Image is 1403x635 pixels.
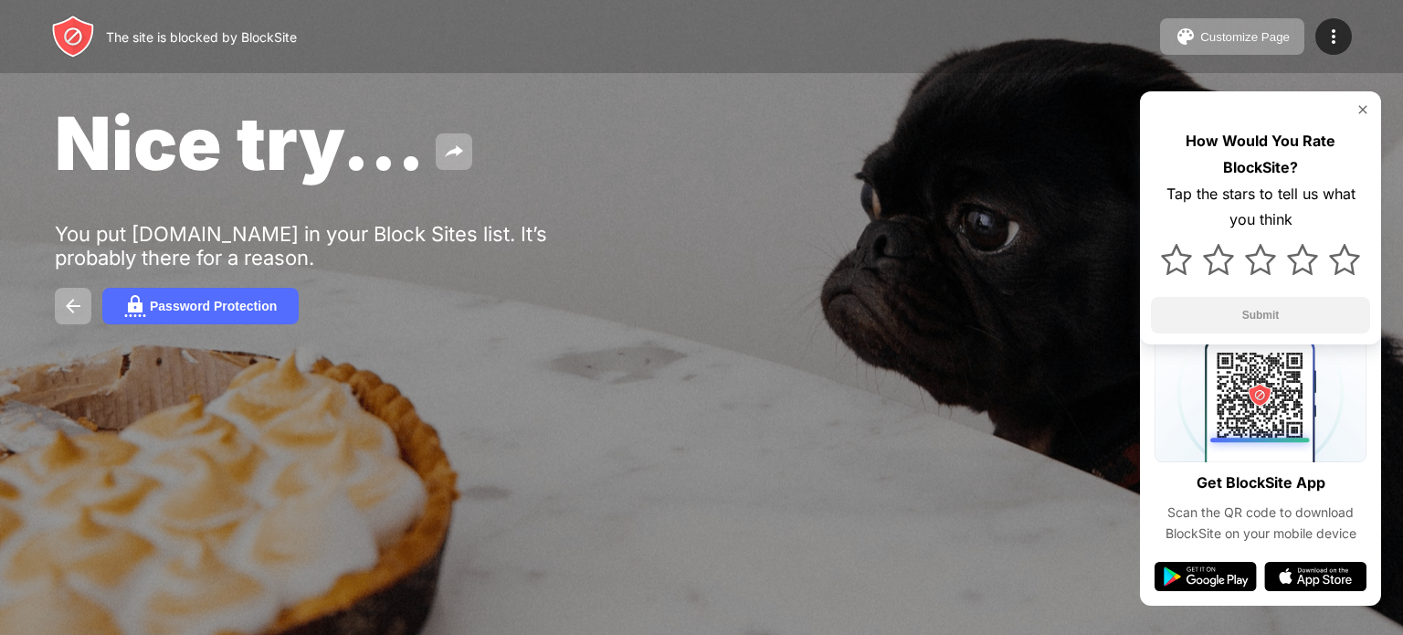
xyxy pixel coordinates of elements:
[55,99,425,187] span: Nice try...
[1200,30,1290,44] div: Customize Page
[62,295,84,317] img: back.svg
[1160,18,1304,55] button: Customize Page
[1175,26,1197,48] img: pallet.svg
[443,141,465,163] img: share.svg
[124,295,146,317] img: password.svg
[1329,244,1360,275] img: star.svg
[150,299,277,313] div: Password Protection
[1155,503,1366,544] div: Scan the QR code to download BlockSite on your mobile device
[1151,297,1370,333] button: Submit
[102,288,299,324] button: Password Protection
[55,222,619,270] div: You put [DOMAIN_NAME] in your Block Sites list. It’s probably there for a reason.
[1151,181,1370,234] div: Tap the stars to tell us what you think
[1323,26,1345,48] img: menu-icon.svg
[1161,244,1192,275] img: star.svg
[1287,244,1318,275] img: star.svg
[51,15,95,58] img: header-logo.svg
[1356,102,1370,117] img: rate-us-close.svg
[1151,128,1370,181] div: How Would You Rate BlockSite?
[1155,562,1257,591] img: google-play.svg
[1197,470,1325,496] div: Get BlockSite App
[1203,244,1234,275] img: star.svg
[1245,244,1276,275] img: star.svg
[1264,562,1366,591] img: app-store.svg
[106,29,297,45] div: The site is blocked by BlockSite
